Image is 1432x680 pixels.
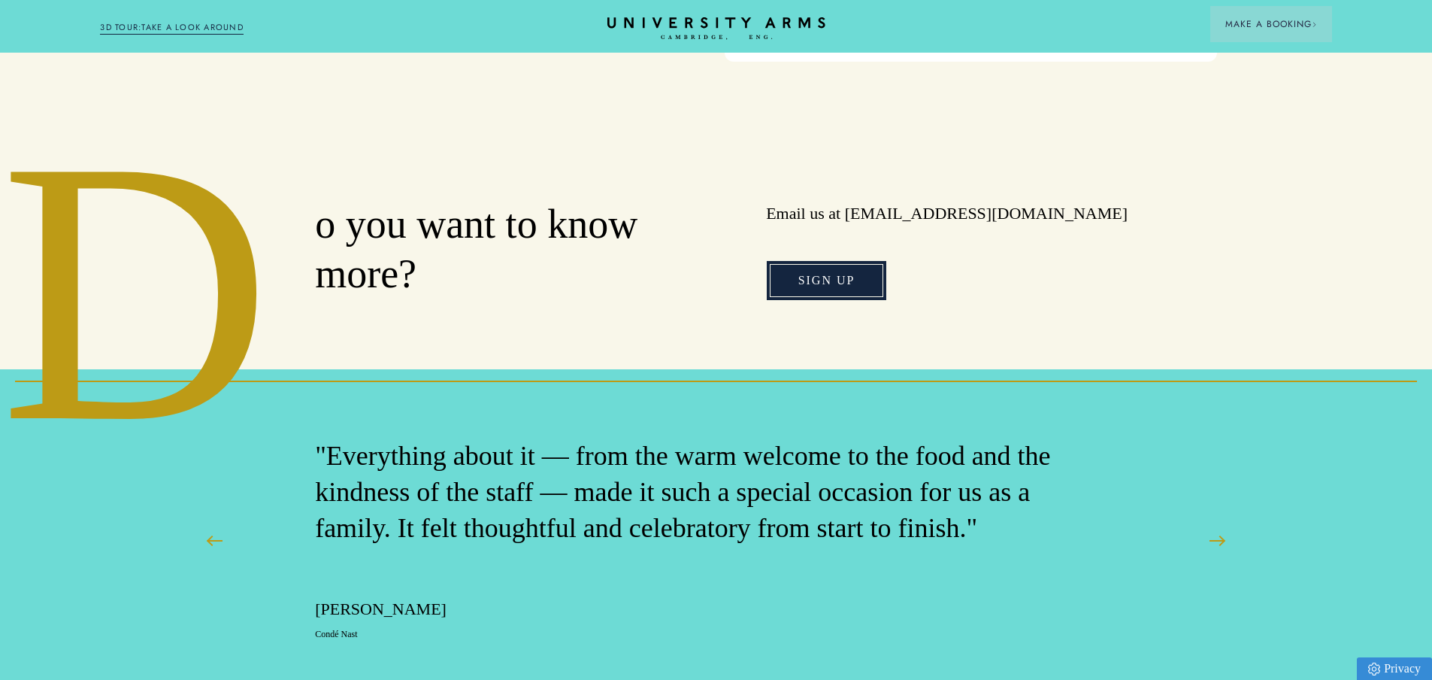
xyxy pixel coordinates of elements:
[1368,663,1380,675] img: Privacy
[607,17,825,41] a: Home
[1312,22,1317,27] img: Arrow icon
[766,200,1217,226] p: Email us at [EMAIL_ADDRESS][DOMAIN_NAME]
[196,522,234,560] button: Previous Slide
[100,21,244,35] a: 3D TOUR:TAKE A LOOK AROUND
[315,200,666,299] h2: o you want to know more?
[1225,17,1317,31] span: Make a Booking
[1198,522,1236,560] button: Next Slide
[315,439,1065,547] p: "Everything about it — from the warm welcome to the food and the kindness of the staff — made it ...
[1357,657,1432,680] a: Privacy
[1210,6,1332,42] button: Make a BookingArrow icon
[315,598,1065,621] p: [PERSON_NAME]
[767,261,887,300] a: SIGN UP
[315,628,1065,641] p: Condé Nast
